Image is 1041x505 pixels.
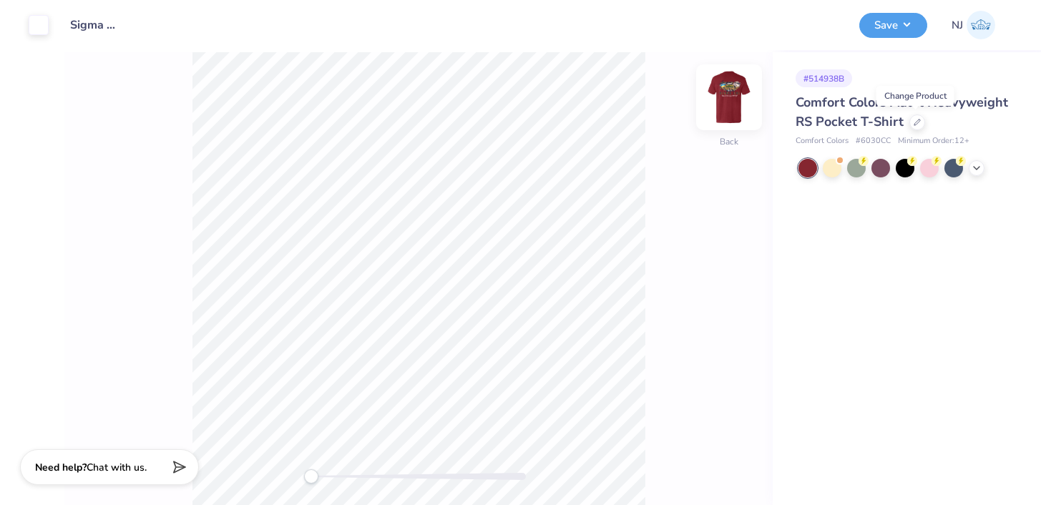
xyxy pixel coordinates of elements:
[35,461,87,474] strong: Need help?
[859,13,927,38] button: Save
[967,11,995,39] img: Nick Johnson
[898,135,969,147] span: Minimum Order: 12 +
[304,469,318,484] div: Accessibility label
[796,94,1008,130] span: Comfort Colors Adult Heavyweight RS Pocket T-Shirt
[876,86,954,106] div: Change Product
[796,135,849,147] span: Comfort Colors
[952,17,963,34] span: NJ
[87,461,147,474] span: Chat with us.
[700,69,758,126] img: Back
[856,135,891,147] span: # 6030CC
[720,135,738,148] div: Back
[796,69,852,87] div: # 514938B
[59,11,129,39] input: Untitled Design
[945,11,1002,39] a: NJ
